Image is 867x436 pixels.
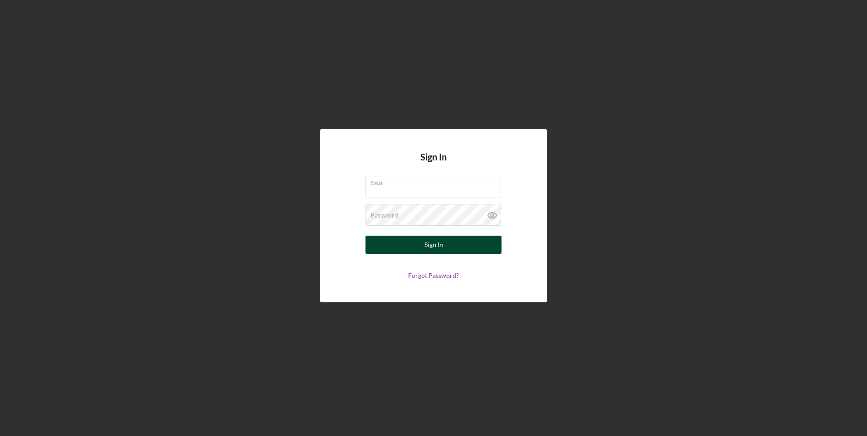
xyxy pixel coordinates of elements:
div: Sign In [424,236,443,254]
label: Email [370,176,501,186]
h4: Sign In [420,152,447,176]
a: Forgot Password? [408,271,459,279]
label: Password [370,212,398,219]
button: Sign In [365,236,502,254]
